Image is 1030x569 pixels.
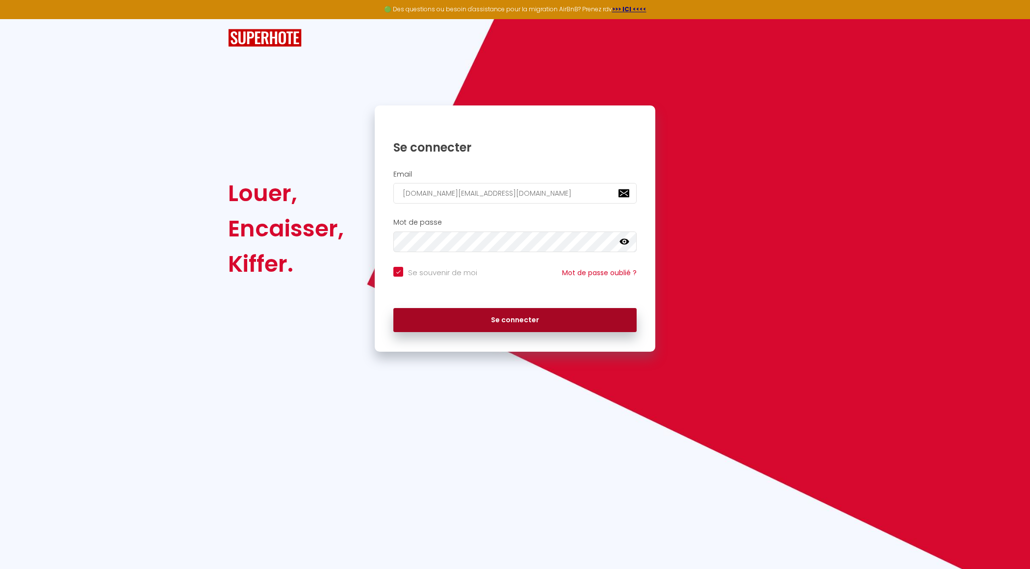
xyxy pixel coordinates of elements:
button: Se connecter [393,308,637,333]
h2: Email [393,170,637,179]
input: Ton Email [393,183,637,204]
div: Louer, [228,176,344,211]
div: Encaisser, [228,211,344,246]
img: SuperHote logo [228,29,302,47]
h1: Se connecter [393,140,637,155]
div: Kiffer. [228,246,344,282]
h2: Mot de passe [393,218,637,227]
a: Mot de passe oublié ? [562,268,637,278]
a: >>> ICI <<<< [612,5,646,13]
